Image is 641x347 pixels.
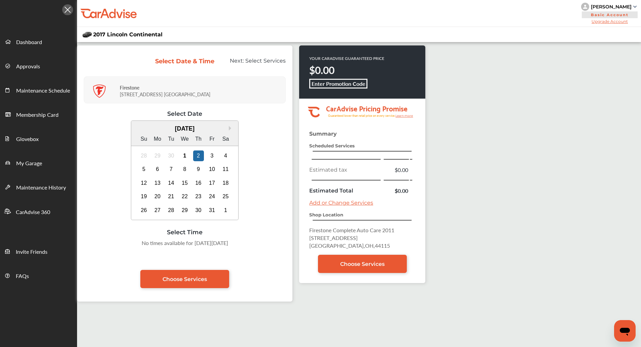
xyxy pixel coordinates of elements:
a: Membership Card [0,102,77,126]
div: Choose Sunday, October 5th, 2025 [139,164,149,175]
iframe: Button to launch messaging window [614,320,636,342]
a: Choose Services [318,255,407,273]
img: Icon.5fd9dcc7.svg [62,4,73,15]
div: Not available Sunday, September 28th, 2025 [139,150,149,161]
td: $0.00 [383,185,410,196]
img: logo-firestone.png [93,84,106,98]
strong: $0.00 [309,63,334,77]
div: Choose Friday, October 31st, 2025 [207,205,217,216]
div: [STREET_ADDRESS] [GEOGRAPHIC_DATA] [120,79,284,101]
div: Choose Thursday, October 16th, 2025 [193,178,204,188]
div: Select Date [84,110,286,117]
div: We [179,134,190,144]
div: Choose Friday, October 10th, 2025 [207,164,217,175]
span: Invite Friends [16,248,47,256]
span: 2017 Lincoln Continental [93,31,163,38]
div: Choose Sunday, October 26th, 2025 [139,205,149,216]
a: My Garage [0,150,77,175]
div: Th [193,134,204,144]
div: Next: [220,58,291,70]
a: Maintenance Schedule [0,78,77,102]
span: Glovebox [16,135,39,144]
span: Upgrade Account [581,19,638,24]
div: Not available Tuesday, September 30th, 2025 [166,150,177,161]
span: Approvals [16,62,40,71]
tspan: Learn more [395,114,413,117]
div: Choose Saturday, November 1st, 2025 [220,205,231,216]
div: Select Date & Time [155,58,215,65]
button: Next Month [229,126,234,131]
img: knH8PDtVvWoAbQRylUukY18CTiRevjo20fAtgn5MLBQj4uumYvk2MzTtcAIzfGAtb1XOLVMAvhLuqoNAbL4reqehy0jehNKdM... [581,3,589,11]
span: Maintenance History [16,183,66,192]
span: Dashboard [16,38,42,47]
img: mobile_11574_st0640_046.jpg [82,30,92,39]
span: Firestone Complete Auto Care 2011 [309,226,394,234]
span: Choose Services [340,261,385,267]
span: Choose Services [163,276,207,282]
a: Approvals [0,54,77,78]
span: [GEOGRAPHIC_DATA] , OH , 44115 [309,242,390,249]
div: Choose Tuesday, October 28th, 2025 [166,205,177,216]
div: Choose Thursday, October 30th, 2025 [193,205,204,216]
div: Choose Wednesday, October 29th, 2025 [179,205,190,216]
div: Choose Saturday, October 11th, 2025 [220,164,231,175]
strong: Shop Location [309,212,343,217]
div: month 2025-10 [137,149,233,217]
span: My Garage [16,159,42,168]
div: Choose Monday, October 27th, 2025 [152,205,163,216]
a: Maintenance History [0,175,77,199]
div: Choose Wednesday, October 1st, 2025 [179,150,190,161]
div: Choose Friday, October 3rd, 2025 [207,150,217,161]
strong: Firestone [120,84,139,91]
span: Maintenance Schedule [16,86,70,95]
td: $0.00 [383,164,410,175]
div: Choose Wednesday, October 8th, 2025 [179,164,190,175]
tspan: Guaranteed lower than retail price on every service. [328,113,395,118]
span: Membership Card [16,111,59,119]
a: Glovebox [0,126,77,150]
div: Choose Friday, October 17th, 2025 [207,178,217,188]
div: Su [139,134,149,144]
div: Choose Wednesday, October 15th, 2025 [179,178,190,188]
p: YOUR CARADVISE GUARANTEED PRICE [309,56,384,61]
div: Choose Wednesday, October 22nd, 2025 [179,191,190,202]
strong: Summary [309,131,337,137]
div: Choose Tuesday, October 21st, 2025 [166,191,177,202]
div: Choose Monday, October 20th, 2025 [152,191,163,202]
div: Choose Thursday, October 2nd, 2025 [193,150,204,161]
div: Choose Thursday, October 23rd, 2025 [193,191,204,202]
div: Fr [207,134,217,144]
tspan: CarAdvise Pricing Promise [326,102,407,114]
span: Select Services [245,58,286,64]
div: Choose Saturday, October 4th, 2025 [220,150,231,161]
div: Choose Sunday, October 12th, 2025 [139,178,149,188]
span: CarAdvise 360 [16,208,50,217]
div: Choose Saturday, October 18th, 2025 [220,178,231,188]
div: Choose Tuesday, October 14th, 2025 [166,178,177,188]
b: Enter Promotion Code [312,80,365,88]
div: Choose Thursday, October 9th, 2025 [193,164,204,175]
a: Dashboard [0,29,77,54]
div: Choose Saturday, October 25th, 2025 [220,191,231,202]
div: Choose Monday, October 13th, 2025 [152,178,163,188]
div: Choose Tuesday, October 7th, 2025 [166,164,177,175]
div: Choose Sunday, October 19th, 2025 [139,191,149,202]
div: Not available Monday, September 29th, 2025 [152,150,163,161]
div: Choose Friday, October 24th, 2025 [207,191,217,202]
div: Select Time [84,229,286,236]
div: No times available for [DATE][DATE] [84,239,286,247]
div: Mo [152,134,163,144]
td: Estimated Total [308,185,383,196]
span: Basic Account [582,11,638,18]
td: Estimated tax [308,164,383,175]
a: Choose Services [140,270,229,288]
div: Choose Monday, October 6th, 2025 [152,164,163,175]
a: Add or Change Services [309,200,373,206]
span: FAQs [16,272,29,281]
strong: Scheduled Services [309,143,355,148]
img: sCxJUJ+qAmfqhQGDUl18vwLg4ZYJ6CxN7XmbOMBAAAAAElFTkSuQmCC [633,6,637,8]
div: Sa [220,134,231,144]
span: [STREET_ADDRESS] [309,234,358,242]
div: Tu [166,134,177,144]
div: [PERSON_NAME] [591,4,632,10]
